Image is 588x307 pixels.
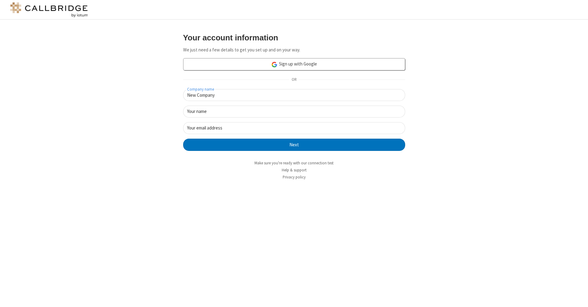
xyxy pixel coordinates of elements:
img: logo@2x.png [9,2,89,17]
input: Company name [183,89,405,101]
a: Privacy policy [283,174,306,180]
h3: Your account information [183,33,405,42]
a: Make sure you're ready with our connection test [254,160,334,166]
img: google-icon.png [271,61,278,68]
input: Your name [183,106,405,118]
input: Your email address [183,122,405,134]
p: We just need a few details to get you set up and on your way. [183,47,405,54]
button: Next [183,139,405,151]
a: Sign up with Google [183,58,405,70]
span: OR [289,76,299,84]
a: Help & support [282,167,307,173]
